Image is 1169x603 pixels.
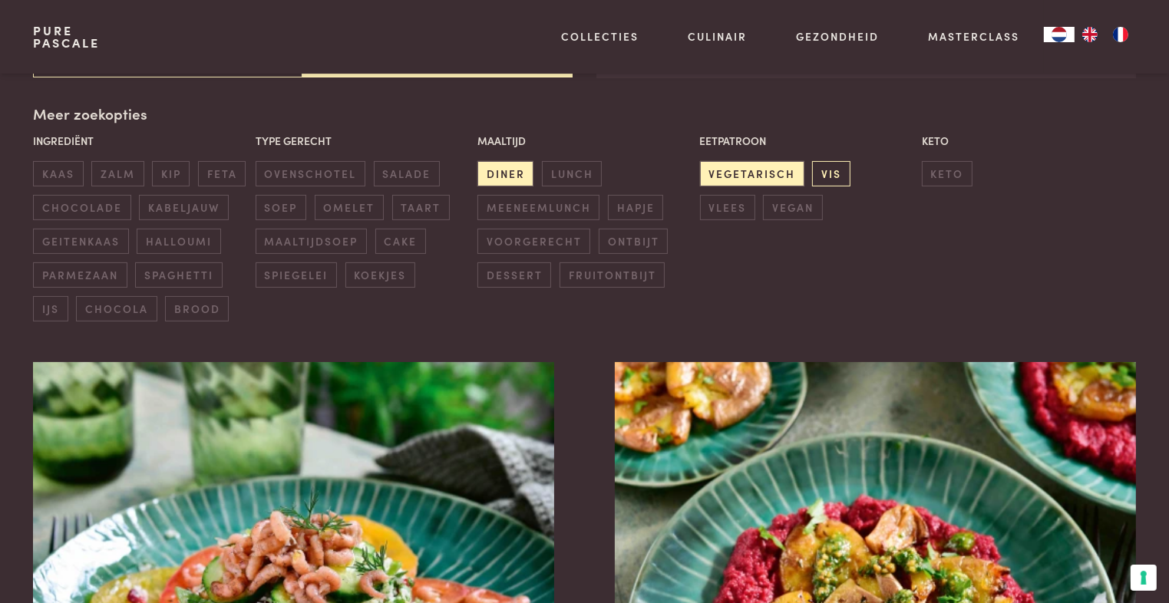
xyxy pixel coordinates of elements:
a: NL [1044,27,1075,42]
p: Eetpatroon [700,133,914,149]
span: keto [922,161,973,186]
a: Culinair [688,28,747,44]
a: EN [1075,27,1105,42]
span: omelet [315,195,384,220]
span: hapje [608,195,663,220]
span: ijs [33,296,68,321]
span: taart [392,195,450,220]
span: spaghetti [135,262,222,288]
span: fruitontbijt [560,262,665,288]
span: kip [152,161,190,186]
span: vlees [700,195,755,220]
span: feta [198,161,246,186]
span: dessert [477,262,551,288]
span: brood [165,296,229,321]
span: zalm [91,161,144,186]
span: maaltijdsoep [256,229,367,254]
a: PurePascale [33,25,100,49]
span: cake [375,229,426,254]
button: Uw voorkeuren voor toestemming voor trackingtechnologieën [1131,565,1157,591]
span: kaas [33,161,83,186]
span: diner [477,161,533,186]
span: parmezaan [33,262,127,288]
span: halloumi [137,229,220,254]
span: chocolade [33,195,130,220]
a: FR [1105,27,1136,42]
aside: Language selected: Nederlands [1044,27,1136,42]
span: koekjes [345,262,415,288]
span: vegan [763,195,822,220]
span: ontbijt [599,229,668,254]
span: ovenschotel [256,161,365,186]
span: meeneemlunch [477,195,599,220]
p: Ingrediënt [33,133,247,149]
p: Type gerecht [256,133,470,149]
span: spiegelei [256,262,337,288]
span: soep [256,195,306,220]
p: Keto [922,133,1136,149]
a: Gezondheid [796,28,879,44]
ul: Language list [1075,27,1136,42]
span: voorgerecht [477,229,590,254]
span: vegetarisch [700,161,804,186]
span: chocola [76,296,157,321]
span: salade [374,161,440,186]
a: Collecties [562,28,639,44]
div: Language [1044,27,1075,42]
span: kabeljauw [139,195,228,220]
span: lunch [542,161,602,186]
span: geitenkaas [33,229,128,254]
a: Masterclass [928,28,1019,44]
p: Maaltijd [477,133,692,149]
span: vis [812,161,850,186]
